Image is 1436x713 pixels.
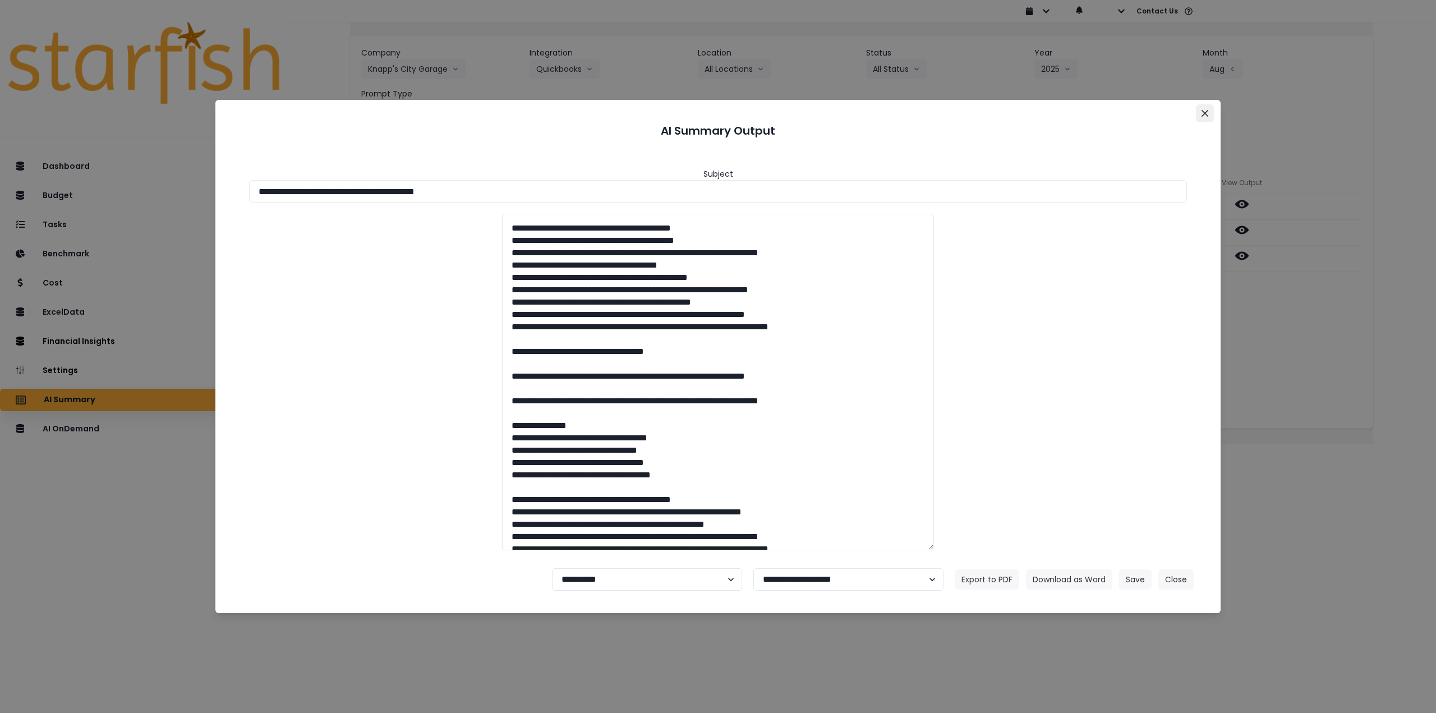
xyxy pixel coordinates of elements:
button: Close [1196,104,1214,122]
header: AI Summary Output [229,113,1207,148]
button: Export to PDF [955,569,1019,590]
button: Close [1158,569,1194,590]
header: Subject [703,168,733,180]
button: Download as Word [1026,569,1112,590]
button: Save [1119,569,1152,590]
